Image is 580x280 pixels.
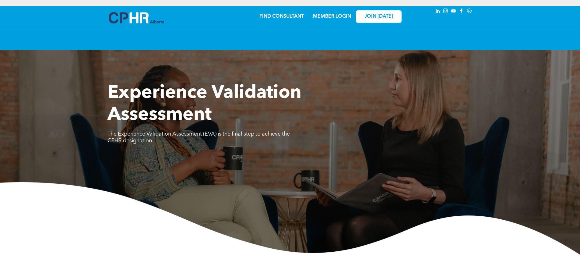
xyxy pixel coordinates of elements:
[107,84,301,124] span: Experience Validation Assessment
[364,14,393,19] span: JOIN [DATE]
[466,8,473,16] a: Social network
[434,8,441,16] a: linkedin
[458,8,465,16] a: facebook
[107,131,290,144] span: The Experience Validation Assessment (EVA) is the final step to achieve the CPHR designation.
[109,12,164,23] img: A blue and white logo for cp alberta
[450,8,457,16] a: youtube
[356,10,402,23] a: JOIN [DATE]
[313,14,351,19] a: MEMBER LOGIN
[442,8,449,16] a: instagram
[259,14,304,19] a: FIND CONSULTANT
